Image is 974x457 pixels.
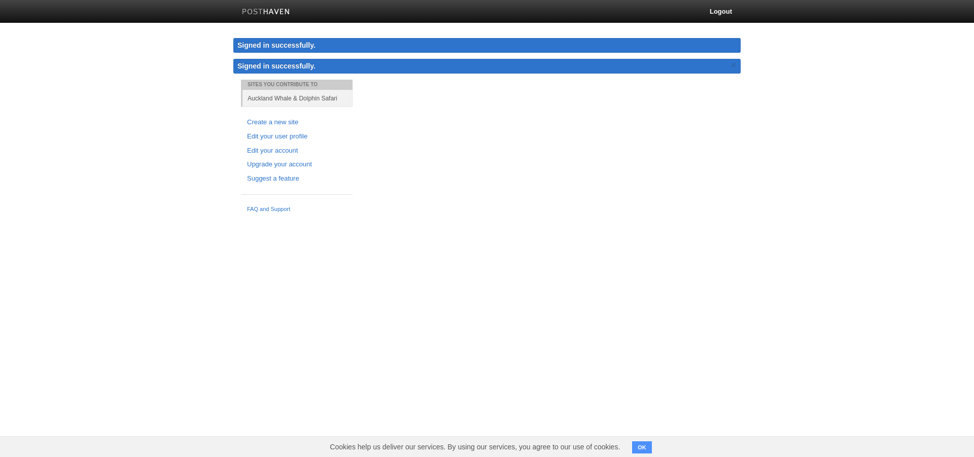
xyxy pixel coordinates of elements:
img: Posthaven-bar [242,9,290,16]
button: OK [632,441,652,453]
a: × [729,59,738,72]
span: Signed in successfully. [237,62,316,70]
a: Create a new site [247,117,346,128]
a: Edit your user profile [247,131,346,142]
a: Upgrade your account [247,159,346,170]
div: Signed in successfully. [233,38,741,53]
a: Edit your account [247,146,346,156]
a: FAQ and Support [247,205,346,214]
li: Sites You Contribute To [241,80,353,90]
a: Auckland Whale & Dolphin Safari [242,90,353,107]
a: Suggest a feature [247,173,346,184]
span: Cookies help us deliver our services. By using our services, you agree to our use of cookies. [320,437,630,457]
